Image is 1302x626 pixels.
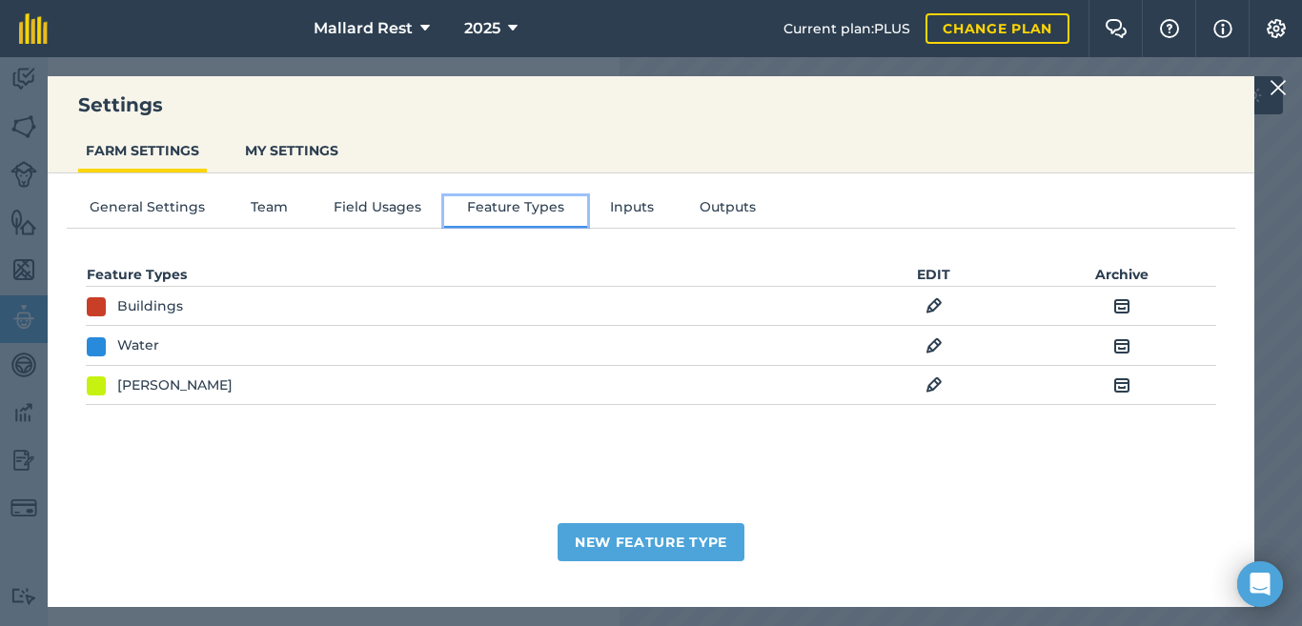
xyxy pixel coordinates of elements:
td: Buildings [86,287,840,326]
img: svg+xml;base64,PHN2ZyB4bWxucz0iaHR0cDovL3d3dy53My5vcmcvMjAwMC9zdmciIHdpZHRoPSIxOCIgaGVpZ2h0PSIyNC... [1113,334,1130,357]
img: svg+xml;base64,PHN2ZyB4bWxucz0iaHR0cDovL3d3dy53My5vcmcvMjAwMC9zdmciIHdpZHRoPSIxNyIgaGVpZ2h0PSIxNy... [1213,17,1232,40]
div: Open Intercom Messenger [1237,561,1283,607]
th: EDIT [840,263,1028,287]
span: 2025 [464,17,500,40]
td: Water [86,326,840,365]
button: New Feature Type [558,523,744,561]
img: A question mark icon [1158,19,1181,38]
img: svg+xml;base64,PHN2ZyB4bWxucz0iaHR0cDovL3d3dy53My5vcmcvMjAwMC9zdmciIHdpZHRoPSIxOCIgaGVpZ2h0PSIyNC... [926,334,943,357]
span: Mallard Rest [314,17,413,40]
img: svg+xml;base64,PHN2ZyB4bWxucz0iaHR0cDovL3d3dy53My5vcmcvMjAwMC9zdmciIHdpZHRoPSIxOCIgaGVpZ2h0PSIyNC... [926,294,943,317]
span: Current plan : PLUS [783,18,910,39]
h3: Settings [48,91,1254,118]
button: Inputs [587,196,677,225]
img: svg+xml;base64,PHN2ZyB4bWxucz0iaHR0cDovL3d3dy53My5vcmcvMjAwMC9zdmciIHdpZHRoPSIxOCIgaGVpZ2h0PSIyNC... [1113,294,1130,317]
img: Two speech bubbles overlapping with the left bubble in the forefront [1105,19,1128,38]
img: fieldmargin Logo [19,13,48,44]
button: Field Usages [311,196,444,225]
img: svg+xml;base64,PHN2ZyB4bWxucz0iaHR0cDovL3d3dy53My5vcmcvMjAwMC9zdmciIHdpZHRoPSIxOCIgaGVpZ2h0PSIyNC... [926,374,943,396]
th: Archive [1027,263,1216,287]
img: A cog icon [1265,19,1288,38]
button: FARM SETTINGS [78,132,207,169]
button: Team [228,196,311,225]
th: Feature Types [86,263,840,287]
img: svg+xml;base64,PHN2ZyB4bWxucz0iaHR0cDovL3d3dy53My5vcmcvMjAwMC9zdmciIHdpZHRoPSIyMiIgaGVpZ2h0PSIzMC... [1270,76,1287,99]
img: svg+xml;base64,PHN2ZyB4bWxucz0iaHR0cDovL3d3dy53My5vcmcvMjAwMC9zdmciIHdpZHRoPSIxOCIgaGVpZ2h0PSIyNC... [1113,374,1130,396]
td: [PERSON_NAME] [86,365,840,404]
button: MY SETTINGS [237,132,346,169]
button: Outputs [677,196,779,225]
button: Feature Types [444,196,587,225]
button: General Settings [67,196,228,225]
a: Change plan [926,13,1069,44]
